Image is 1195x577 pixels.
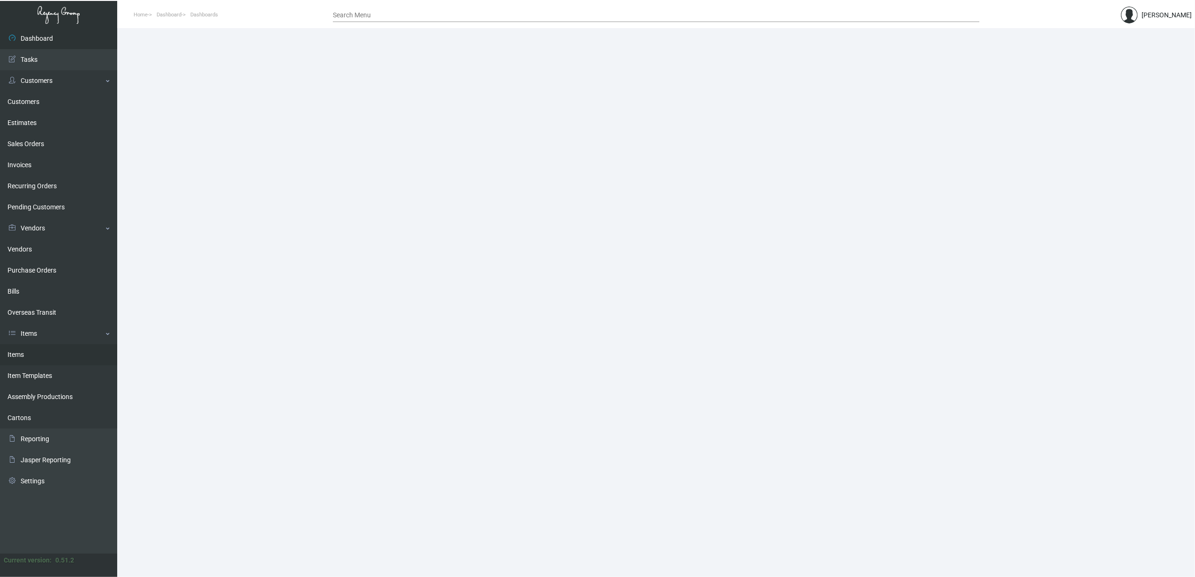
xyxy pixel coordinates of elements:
div: [PERSON_NAME] [1142,10,1192,20]
span: Home [134,12,148,18]
span: Dashboard [157,12,181,18]
div: Current version: [4,555,52,565]
div: 0.51.2 [55,555,74,565]
img: admin@bootstrapmaster.com [1121,7,1138,23]
span: Dashboards [190,12,218,18]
